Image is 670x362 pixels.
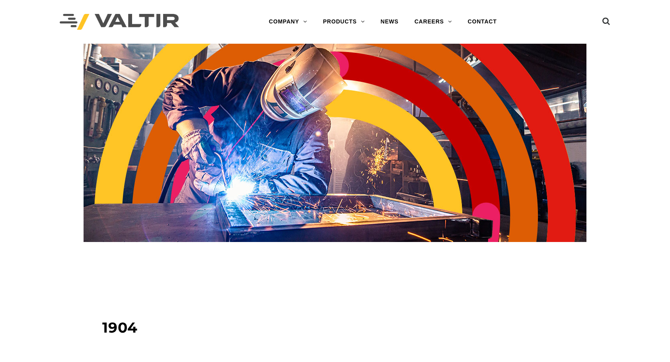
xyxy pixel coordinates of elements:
[261,14,315,30] a: COMPANY
[315,14,373,30] a: PRODUCTS
[102,319,138,336] span: 1904
[84,44,586,242] img: Header_Timeline
[407,14,460,30] a: CAREERS
[60,14,179,30] img: Valtir
[373,14,407,30] a: NEWS
[460,14,505,30] a: CONTACT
